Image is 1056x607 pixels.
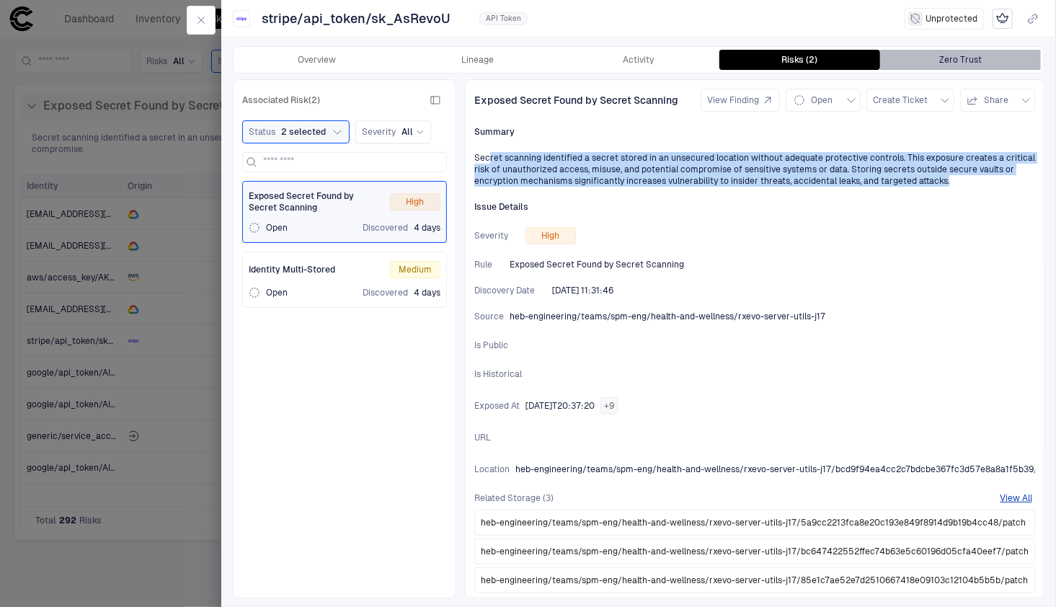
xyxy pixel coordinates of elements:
[397,50,558,70] button: Lineage
[604,400,614,412] span: + 9
[811,94,833,106] span: Open
[474,152,1035,187] div: Secret scanning identified a secret stored in an unsecured location without adequate protective c...
[242,120,350,143] button: Status2 selected
[510,259,684,270] span: Exposed Secret Found by Secret Scanning
[474,230,508,242] span: Severity
[866,89,954,112] button: Create Ticket
[266,287,288,298] span: Open
[407,196,425,208] span: High
[242,94,320,106] span: Associated Risk (2)
[873,94,928,106] span: Create Ticket
[481,575,1028,586] span: heb-engineering/teams/spm-eng/health-and-wellness/rxevo-server-utils-j17/85e1c7ae52e7d2510667418e...
[558,50,719,70] button: Activity
[363,287,408,298] span: Discovered
[266,222,288,234] span: Open
[414,287,440,298] span: 4 days
[401,126,413,138] span: All
[786,89,861,112] button: Open
[1000,492,1032,504] button: View All
[474,311,504,322] span: Source
[993,9,1013,29] div: Mark as Crown Jewel
[481,546,1029,557] span: heb-engineering/teams/spm-eng/health-and-wellness/rxevo-server-utils-j17/bc647422552ffec74b63e5c6...
[236,13,247,25] div: Stripe
[481,517,1026,528] span: heb-engineering/teams/spm-eng/health-and-wellness/rxevo-server-utils-j17/5a9cc2213fca8e20c193e849...
[474,94,678,107] span: Exposed Secret Found by Secret Scanning
[249,264,335,275] span: Identity Multi-Stored
[259,7,471,30] button: stripe/api_token/sk_AsRevoU
[542,230,560,242] span: High
[486,14,521,24] span: API Token
[281,126,326,138] span: 2 selected
[525,400,595,412] span: [DATE]T20:37:20
[249,190,378,213] span: Exposed Secret Found by Secret Scanning
[939,54,982,66] div: Zero Trust
[414,222,440,234] span: 4 days
[474,285,535,296] span: Discovery Date
[474,340,508,351] span: Is Public
[926,13,977,25] span: Unprotected
[363,222,408,234] span: Discovered
[262,10,451,27] span: stripe/api_token/sk_AsRevoU
[362,126,396,138] span: Severity
[474,464,510,475] span: Location
[781,54,817,66] div: Risks (2)
[701,89,780,112] button: View Finding
[249,126,275,138] span: Status
[474,259,492,270] span: Rule
[474,201,528,213] span: Issue Details
[984,94,1008,106] span: Share
[474,368,522,380] span: Is Historical
[474,432,491,443] span: URL
[236,50,397,70] button: Overview
[707,94,759,106] span: View Finding
[960,89,1035,112] button: Share
[474,126,515,138] span: Summary
[474,492,554,504] span: Related Storage (3)
[474,400,520,412] span: Exposed At
[399,264,432,275] span: Medium
[552,285,613,296] div: 9/4/2025 16:31:46 (GMT+00:00 UTC)
[552,285,613,296] span: [DATE] 11:31:46
[510,311,825,322] span: heb-engineering/teams/spm-eng/health-and-wellness/rxevo-server-utils-j17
